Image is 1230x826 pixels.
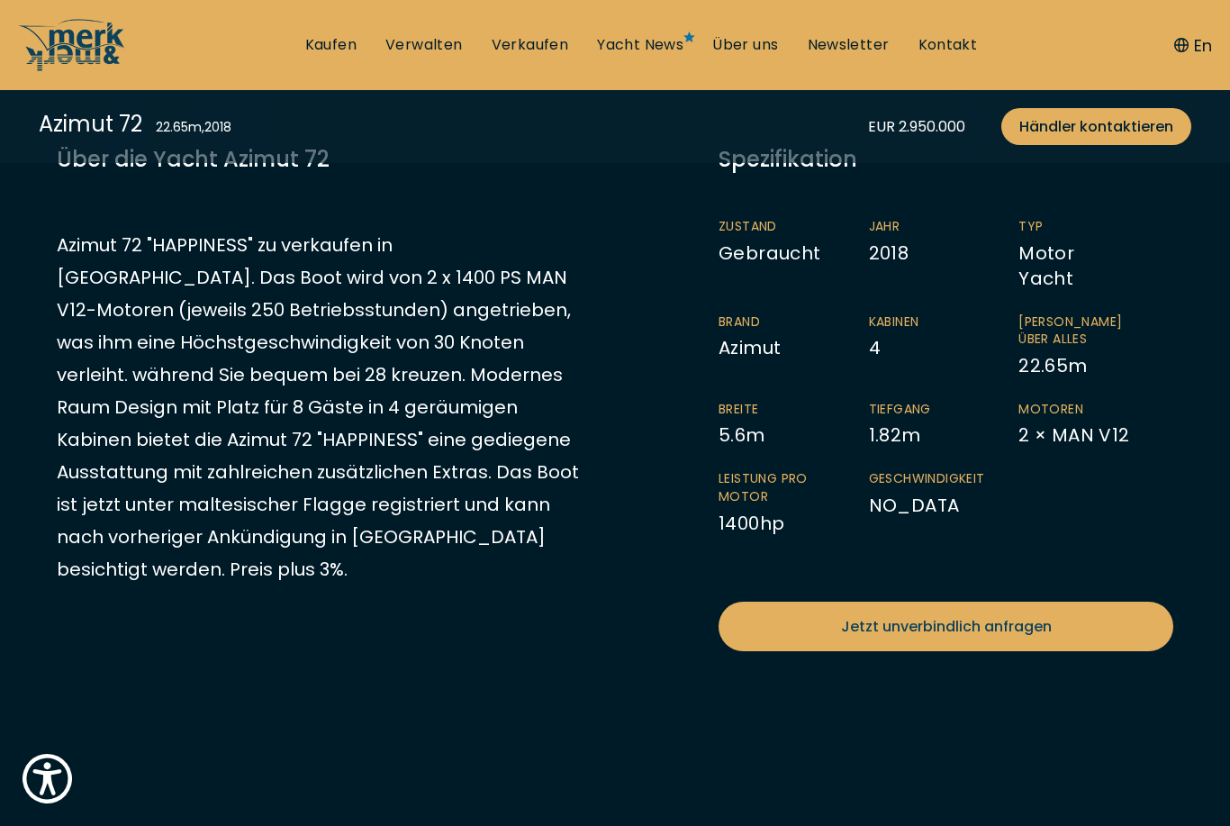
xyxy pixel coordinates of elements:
a: Verkaufen [492,35,569,55]
li: 1.82 m [869,401,1019,449]
span: Motoren [1018,401,1133,419]
span: Jahr [869,218,983,236]
span: Tiefgang [869,401,983,419]
div: EUR 2.950.000 [868,115,965,138]
a: Newsletter [808,35,890,55]
span: Geschwindigkeit [869,470,983,488]
a: Über uns [712,35,778,55]
span: Händler kontaktieren [1019,115,1173,138]
span: [PERSON_NAME] über Alles [1018,313,1133,349]
li: Azimut [719,313,869,378]
li: 2 × MAN V12 [1018,401,1169,449]
div: 22.65 m , 2018 [156,118,231,137]
li: 5.6 m [719,401,869,449]
a: Kontakt [918,35,978,55]
span: Jetzt unverbindlich anfragen [841,615,1052,638]
span: Breite [719,401,833,419]
li: 22.65 m [1018,313,1169,378]
li: Motor Yacht [1018,218,1169,291]
span: Kabinen [869,313,983,331]
li: 2018 [869,218,1019,291]
span: Leistung pro Motor [719,470,833,505]
a: Yacht News [597,35,683,55]
a: Kaufen [305,35,357,55]
span: Typ [1018,218,1133,236]
div: Azimut 72 [39,108,142,140]
li: 4 [869,313,1019,378]
span: Brand [719,313,833,331]
button: En [1174,33,1212,58]
li: 1400 hp [719,470,869,535]
button: Show Accessibility Preferences [18,749,77,808]
li: NO_DATA [869,470,1019,535]
span: Zustand [719,218,833,236]
a: Verwalten [385,35,463,55]
a: Jetzt unverbindlich anfragen [719,602,1173,651]
li: Gebraucht [719,218,869,291]
p: Azimut 72 "HAPPINESS" zu verkaufen in [GEOGRAPHIC_DATA]. Das Boot wird von 2 x 1400 PS MAN V12-Mo... [57,229,592,585]
a: Händler kontaktieren [1001,108,1191,145]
